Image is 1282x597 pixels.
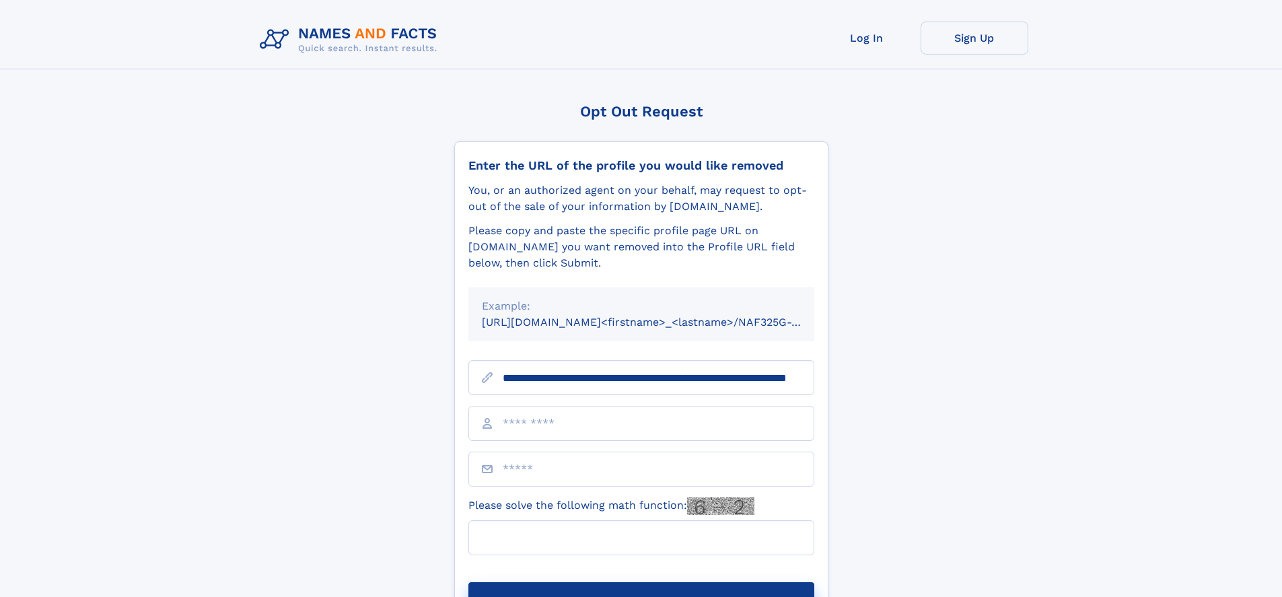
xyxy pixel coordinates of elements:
div: Enter the URL of the profile you would like removed [468,158,814,173]
img: Logo Names and Facts [254,22,448,58]
div: Opt Out Request [454,103,828,120]
a: Sign Up [921,22,1028,55]
label: Please solve the following math function: [468,497,754,515]
div: You, or an authorized agent on your behalf, may request to opt-out of the sale of your informatio... [468,182,814,215]
small: [URL][DOMAIN_NAME]<firstname>_<lastname>/NAF325G-xxxxxxxx [482,316,840,328]
a: Log In [813,22,921,55]
div: Example: [482,298,801,314]
div: Please copy and paste the specific profile page URL on [DOMAIN_NAME] you want removed into the Pr... [468,223,814,271]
